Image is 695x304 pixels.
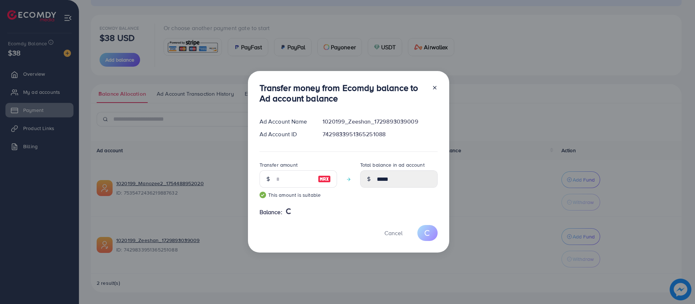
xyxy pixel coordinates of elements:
[260,192,266,198] img: guide
[317,117,443,126] div: 1020199_Zeeshan_1729893039009
[318,175,331,183] img: image
[254,130,317,138] div: Ad Account ID
[360,161,425,168] label: Total balance in ad account
[260,161,298,168] label: Transfer amount
[384,229,403,237] span: Cancel
[260,208,282,216] span: Balance:
[375,225,412,241] button: Cancel
[317,130,443,138] div: 7429833951365251088
[260,191,337,199] small: This amount is suitable
[260,83,426,104] h3: Transfer money from Ecomdy balance to Ad account balance
[254,117,317,126] div: Ad Account Name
